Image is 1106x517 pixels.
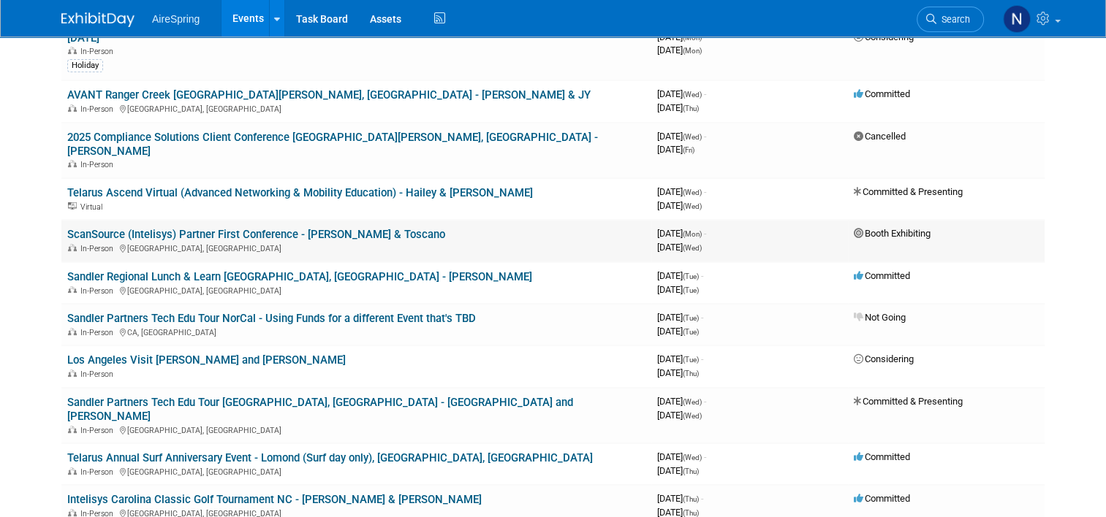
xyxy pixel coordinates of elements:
[704,451,706,462] span: -
[67,88,591,102] a: AVANT Ranger Creek [GEOGRAPHIC_DATA][PERSON_NAME], [GEOGRAPHIC_DATA] - [PERSON_NAME] & JY
[68,244,77,251] img: In-Person Event
[657,144,694,155] span: [DATE]
[854,312,906,323] span: Not Going
[80,426,118,435] span: In-Person
[68,467,77,475] img: In-Person Event
[67,31,99,45] a: [DATE]
[701,312,703,323] span: -
[704,396,706,407] span: -
[854,451,910,462] span: Committed
[1003,5,1031,33] img: Natalie Pyron
[854,186,963,197] span: Committed & Presenting
[657,186,706,197] span: [DATE]
[67,465,645,477] div: [GEOGRAPHIC_DATA], [GEOGRAPHIC_DATA]
[683,104,699,112] span: (Thu)
[683,369,699,378] span: (Thu)
[61,12,135,27] img: ExhibitDay
[683,453,702,462] span: (Wed)
[657,131,706,142] span: [DATE]
[701,270,703,281] span: -
[683,34,702,42] span: (Mon)
[67,228,445,241] a: ScanSource (Intelisys) Partner First Conference - [PERSON_NAME] & Toscano
[80,467,118,477] span: In-Person
[683,398,702,406] span: (Wed)
[854,228,931,239] span: Booth Exhibiting
[704,31,706,42] span: -
[657,284,699,295] span: [DATE]
[854,493,910,504] span: Committed
[657,242,702,253] span: [DATE]
[683,509,699,517] span: (Thu)
[80,286,118,296] span: In-Person
[657,493,703,504] span: [DATE]
[704,131,706,142] span: -
[854,131,906,142] span: Cancelled
[67,312,476,325] a: Sandler Partners Tech Edu Tour NorCal - Using Funds for a different Event that's TBD
[67,396,573,423] a: Sandler Partners Tech Edu Tour [GEOGRAPHIC_DATA], [GEOGRAPHIC_DATA] - [GEOGRAPHIC_DATA] and [PERS...
[152,13,200,25] span: AireSpring
[80,104,118,114] span: In-Person
[701,493,703,504] span: -
[704,88,706,99] span: -
[80,202,107,212] span: Virtual
[683,467,699,475] span: (Thu)
[657,396,706,407] span: [DATE]
[657,367,699,378] span: [DATE]
[854,88,910,99] span: Committed
[683,286,699,294] span: (Tue)
[80,328,118,337] span: In-Person
[683,188,702,196] span: (Wed)
[68,369,77,377] img: In-Person Event
[936,14,970,25] span: Search
[854,270,910,281] span: Committed
[657,45,702,55] span: [DATE]
[917,7,984,32] a: Search
[68,104,77,112] img: In-Person Event
[68,202,77,210] img: Virtual Event
[657,353,703,364] span: [DATE]
[683,412,702,420] span: (Wed)
[68,426,77,433] img: In-Person Event
[67,353,346,367] a: Los Angeles Visit [PERSON_NAME] and [PERSON_NAME]
[854,396,963,407] span: Committed & Presenting
[657,312,703,323] span: [DATE]
[657,410,702,421] span: [DATE]
[657,228,706,239] span: [DATE]
[67,451,593,464] a: Telarus Annual Surf Anniversary Event - Lomond (Surf day only), [GEOGRAPHIC_DATA], [GEOGRAPHIC_DATA]
[683,146,694,154] span: (Fri)
[657,465,699,476] span: [DATE]
[68,328,77,335] img: In-Person Event
[80,244,118,253] span: In-Person
[67,102,645,114] div: [GEOGRAPHIC_DATA], [GEOGRAPHIC_DATA]
[68,286,77,294] img: In-Person Event
[67,493,482,506] a: Intelisys Carolina Classic Golf Tournament NC - [PERSON_NAME] & [PERSON_NAME]
[683,328,699,336] span: (Tue)
[67,59,103,72] div: Holiday
[657,451,706,462] span: [DATE]
[67,242,645,253] div: [GEOGRAPHIC_DATA], [GEOGRAPHIC_DATA]
[67,186,533,199] a: Telarus Ascend Virtual (Advanced Networking & Mobility Education) - Hailey & [PERSON_NAME]
[657,88,706,99] span: [DATE]
[80,47,118,56] span: In-Person
[657,270,703,281] span: [DATE]
[68,47,77,54] img: In-Person Event
[704,186,706,197] span: -
[80,369,118,379] span: In-Person
[704,228,706,239] span: -
[683,272,699,280] span: (Tue)
[67,270,532,283] a: Sandler Regional Lunch & Learn [GEOGRAPHIC_DATA], [GEOGRAPHIC_DATA] - [PERSON_NAME]
[657,200,702,211] span: [DATE]
[67,284,645,296] div: [GEOGRAPHIC_DATA], [GEOGRAPHIC_DATA]
[683,244,702,252] span: (Wed)
[683,495,699,503] span: (Thu)
[683,230,702,238] span: (Mon)
[683,133,702,141] span: (Wed)
[701,353,703,364] span: -
[683,91,702,99] span: (Wed)
[657,31,706,42] span: [DATE]
[683,314,699,322] span: (Tue)
[67,131,598,158] a: 2025 Compliance Solutions Client Conference [GEOGRAPHIC_DATA][PERSON_NAME], [GEOGRAPHIC_DATA] - [...
[80,160,118,169] span: In-Person
[854,31,914,42] span: Considering
[67,424,645,435] div: [GEOGRAPHIC_DATA], [GEOGRAPHIC_DATA]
